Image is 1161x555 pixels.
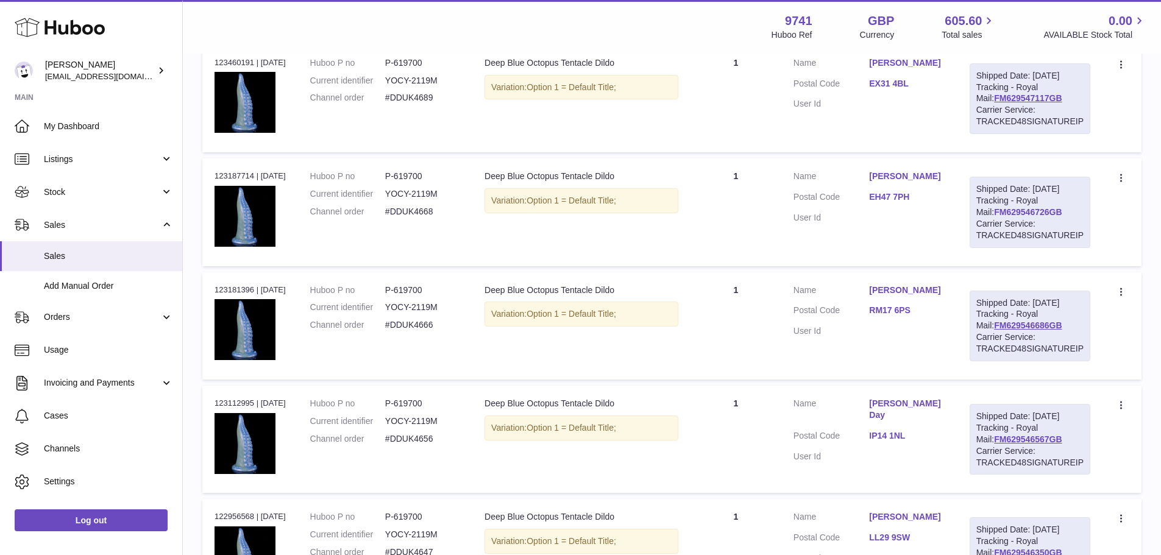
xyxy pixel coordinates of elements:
[385,302,460,313] dd: YOCY-2119M
[1109,13,1132,29] span: 0.00
[44,410,173,422] span: Cases
[385,92,460,104] dd: #DDUK4689
[15,509,168,531] a: Log out
[385,188,460,200] dd: YOCY-2119M
[45,59,155,82] div: [PERSON_NAME]
[310,57,385,69] dt: Huboo P no
[44,443,173,454] span: Channels
[215,171,286,182] div: 123187714 | [DATE]
[215,57,286,68] div: 123460191 | [DATE]
[385,511,460,523] dd: P-619700
[385,206,460,217] dd: #DDUK4668
[485,75,678,100] div: Variation:
[385,415,460,427] dd: YOCY-2119M
[310,511,385,523] dt: Huboo P no
[385,75,460,87] dd: YOCY-2119M
[215,299,275,360] img: 1_4414c248-eb24-4fe8-a30a-c020c0e8cab5.jpg
[310,529,385,540] dt: Current identifier
[794,398,869,424] dt: Name
[994,93,1062,103] a: FM629547117GB
[869,171,945,182] a: [PERSON_NAME]
[691,386,781,493] td: 1
[44,280,173,292] span: Add Manual Order
[794,532,869,546] dt: Postal Code
[976,297,1084,309] div: Shipped Date: [DATE]
[976,218,1084,241] div: Carrier Service: TRACKED48SIGNATUREIP
[976,183,1084,195] div: Shipped Date: [DATE]
[869,305,945,316] a: RM17 6PS
[385,529,460,540] dd: YOCY-2119M
[869,191,945,203] a: EH47 7PH
[794,511,869,526] dt: Name
[385,57,460,69] dd: P-619700
[976,445,1084,468] div: Carrier Service: TRACKED48SIGNATUREIP
[485,398,678,409] div: Deep Blue Octopus Tentacle Dildo
[1043,13,1146,41] a: 0.00 AVAILABLE Stock Total
[44,219,160,231] span: Sales
[310,188,385,200] dt: Current identifier
[869,511,945,523] a: [PERSON_NAME]
[485,302,678,327] div: Variation:
[44,344,173,356] span: Usage
[310,398,385,409] dt: Huboo P no
[970,404,1090,475] div: Tracking - Royal Mail:
[310,171,385,182] dt: Huboo P no
[310,433,385,445] dt: Channel order
[945,13,982,29] span: 605.60
[994,320,1062,330] a: FM629546686GB
[869,398,945,421] a: [PERSON_NAME] Day
[485,188,678,213] div: Variation:
[942,13,996,41] a: 605.60 Total sales
[976,104,1084,127] div: Carrier Service: TRACKED48SIGNATUREIP
[976,411,1084,422] div: Shipped Date: [DATE]
[794,98,869,110] dt: User Id
[44,250,173,262] span: Sales
[691,272,781,380] td: 1
[794,212,869,224] dt: User Id
[527,196,616,205] span: Option 1 = Default Title;
[310,319,385,331] dt: Channel order
[794,57,869,72] dt: Name
[994,434,1062,444] a: FM629546567GB
[44,476,173,487] span: Settings
[527,536,616,546] span: Option 1 = Default Title;
[976,331,1084,355] div: Carrier Service: TRACKED48SIGNATUREIP
[44,121,173,132] span: My Dashboard
[215,511,286,522] div: 122956568 | [DATE]
[485,415,678,440] div: Variation:
[869,532,945,543] a: LL29 9SW
[976,70,1084,82] div: Shipped Date: [DATE]
[485,511,678,523] div: Deep Blue Octopus Tentacle Dildo
[970,63,1090,134] div: Tracking - Royal Mail:
[310,206,385,217] dt: Channel order
[794,78,869,93] dt: Postal Code
[310,75,385,87] dt: Current identifier
[215,398,286,409] div: 123112995 | [DATE]
[691,158,781,266] td: 1
[385,433,460,445] dd: #DDUK4656
[45,71,179,81] span: [EMAIL_ADDRESS][DOMAIN_NAME]
[869,430,945,442] a: IP14 1NL
[310,415,385,427] dt: Current identifier
[794,305,869,319] dt: Postal Code
[310,285,385,296] dt: Huboo P no
[869,57,945,69] a: [PERSON_NAME]
[868,13,894,29] strong: GBP
[485,57,678,69] div: Deep Blue Octopus Tentacle Dildo
[215,72,275,133] img: 1_4414c248-eb24-4fe8-a30a-c020c0e8cab5.jpg
[970,177,1090,247] div: Tracking - Royal Mail:
[794,191,869,206] dt: Postal Code
[794,171,869,185] dt: Name
[310,302,385,313] dt: Current identifier
[44,377,160,389] span: Invoicing and Payments
[869,285,945,296] a: [PERSON_NAME]
[794,451,869,462] dt: User Id
[1043,29,1146,41] span: AVAILABLE Stock Total
[485,171,678,182] div: Deep Blue Octopus Tentacle Dildo
[869,78,945,90] a: EX31 4BL
[44,154,160,165] span: Listings
[385,398,460,409] dd: P-619700
[385,171,460,182] dd: P-619700
[970,291,1090,361] div: Tracking - Royal Mail:
[691,45,781,152] td: 1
